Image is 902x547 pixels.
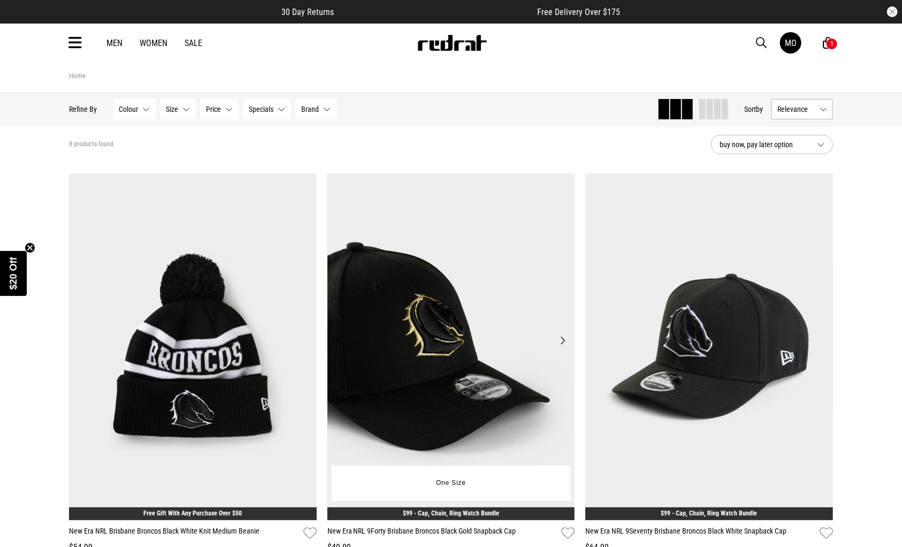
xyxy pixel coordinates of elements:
[106,38,123,48] a: Men
[333,334,346,347] button: Previous
[249,105,273,113] span: Specials
[206,105,221,113] span: Price
[69,526,299,541] a: New Era NRL Brisbane Broncos Black White Knit Medium Beanie
[8,257,19,290] span: $20 Off
[69,72,86,80] a: Home
[166,105,178,113] span: Size
[25,242,35,253] button: Close teaser
[69,173,317,520] img: New Era Nrl Brisbane Broncos Black White Knit Medium Beanie in Black
[785,38,797,48] div: MO
[538,7,621,17] span: Free Delivery Over $175
[69,140,113,149] span: 8 products found
[823,37,833,49] a: 1
[756,105,763,113] span: by
[9,4,41,36] button: Open LiveChat chat widget
[185,38,202,48] a: Sale
[356,6,516,17] iframe: Customer reviews powered by Trustpilot
[327,526,557,541] a: New Era NRL 9Forty Brisbane Broncos Black Gold Snapback Cap
[301,105,319,113] span: Brand
[428,474,474,493] button: One Size
[200,99,239,119] button: Price
[295,99,337,119] button: Brand
[830,40,834,48] div: 1
[661,510,758,517] a: $99 - Cap, Chain, Ring Watch Bundle
[160,99,196,119] button: Size
[119,105,138,113] span: Colour
[143,510,242,517] a: Free Gift With Any Purchase Over $50
[327,173,575,520] img: New Era Nrl 9forty Brisbane Broncos Black Gold Snapback Cap in Black
[282,7,334,17] span: 30 Day Returns
[585,526,815,541] a: New Era NRL 9Seventy Brisbane Broncos Black White Snapback Cap
[69,105,97,113] p: Refine By
[777,105,815,113] span: Relevance
[720,138,808,151] span: buy now, pay later option
[140,38,167,48] a: Women
[556,334,569,347] button: Next
[113,99,156,119] button: Colour
[243,99,291,119] button: Specials
[771,99,833,119] button: Relevance
[744,103,763,116] button: Sortby
[417,35,487,51] img: Redrat logo
[585,173,833,520] img: New Era Nrl 9seventy Brisbane Broncos Black White Snapback Cap in Black
[403,510,499,517] a: $99 - Cap, Chain, Ring Watch Bundle
[711,135,833,154] button: buy now, pay later option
